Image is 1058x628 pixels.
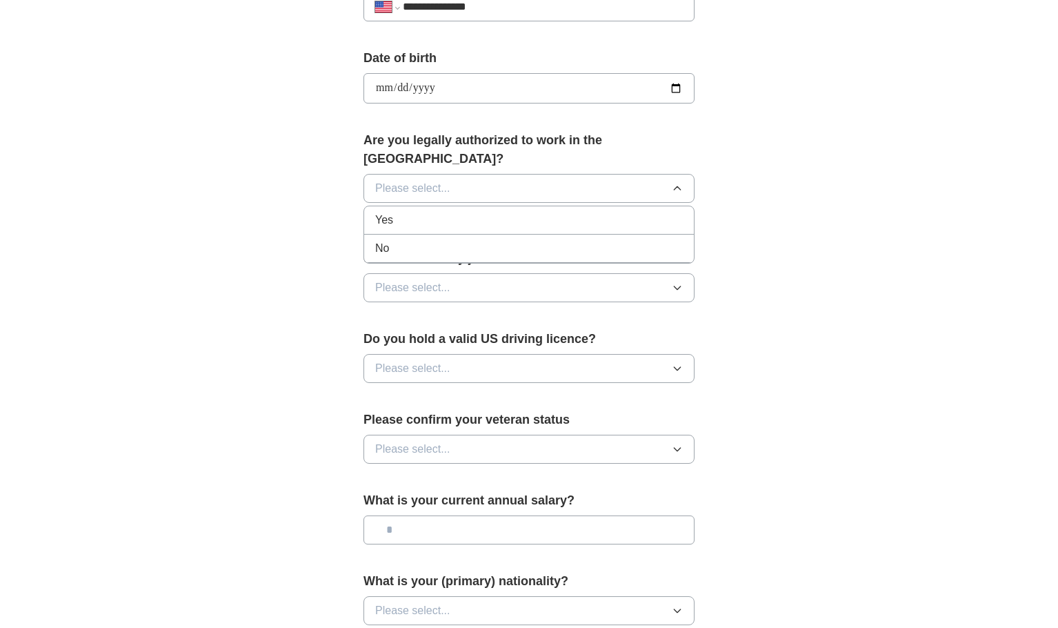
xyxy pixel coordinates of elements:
span: Yes [375,212,393,228]
button: Please select... [363,354,695,383]
label: What is your (primary) nationality? [363,572,695,591]
label: What is your current annual salary? [363,491,695,510]
span: No [375,240,389,257]
button: Please select... [363,174,695,203]
button: Please select... [363,435,695,464]
label: Are you legally authorized to work in the [GEOGRAPHIC_DATA]? [363,131,695,168]
span: Please select... [375,360,450,377]
span: Please select... [375,441,450,458]
button: Please select... [363,273,695,302]
label: Please confirm your veteran status [363,411,695,429]
span: Please select... [375,180,450,197]
span: Please select... [375,602,450,619]
span: Please select... [375,279,450,296]
button: Please select... [363,596,695,625]
label: Date of birth [363,49,695,68]
label: Do you hold a valid US driving licence? [363,330,695,349]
